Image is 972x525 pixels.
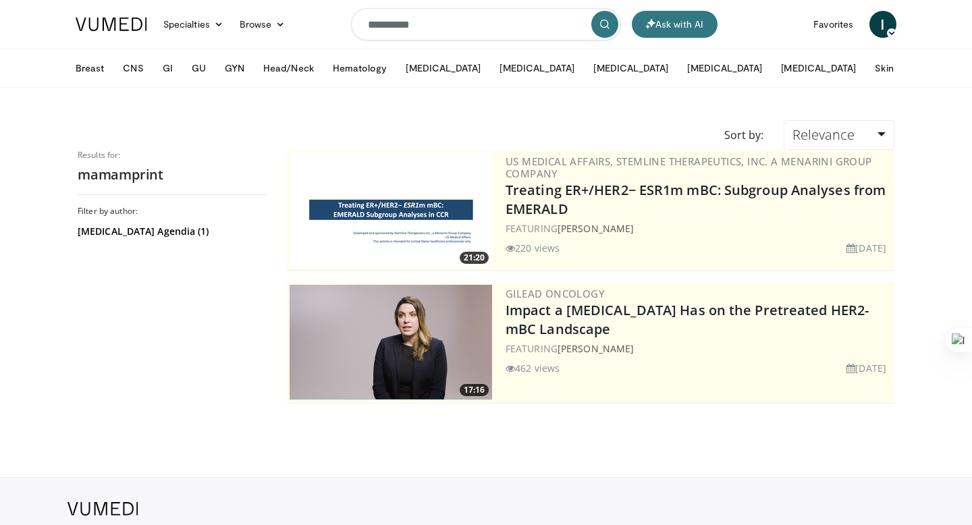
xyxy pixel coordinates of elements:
[398,55,489,82] button: [MEDICAL_DATA]
[805,11,861,38] a: Favorites
[558,342,634,355] a: [PERSON_NAME]
[506,181,886,218] a: Treating ER+/HER2− ESR1m mBC: Subgroup Analyses from EMERALD
[76,18,147,31] img: VuMedi Logo
[867,55,901,82] button: Skin
[506,241,560,255] li: 220 views
[232,11,294,38] a: Browse
[290,153,492,267] img: 5c3960eb-aea4-4e4e-a204-5b067e665462.png.300x170_q85_crop-smart_upscale.png
[846,241,886,255] li: [DATE]
[632,11,718,38] button: Ask with AI
[460,252,489,264] span: 21:20
[714,120,774,150] div: Sort by:
[155,11,232,38] a: Specialties
[506,301,869,338] a: Impact a [MEDICAL_DATA] Has on the Pretreated HER2- mBC Landscape
[290,153,492,267] a: 21:20
[846,361,886,375] li: [DATE]
[351,8,621,40] input: Search topics, interventions
[290,285,492,399] img: 37b1f331-dad8-42d1-a0d6-86d758bc13f3.png.300x170_q85_crop-smart_upscale.png
[869,11,896,38] a: I
[506,361,560,375] li: 462 views
[78,225,263,238] a: [MEDICAL_DATA] Agendia (1)
[290,285,492,399] a: 17:16
[255,55,322,82] button: Head/Neck
[784,120,894,150] a: Relevance
[506,341,892,356] div: FEATURING
[506,287,605,300] a: Gilead Oncology
[78,150,267,161] p: Results for:
[585,55,676,82] button: [MEDICAL_DATA]
[460,384,489,396] span: 17:16
[155,55,181,82] button: GI
[506,155,872,180] a: US Medical Affairs, Stemline Therapeutics, Inc. a Menarini Group Company
[67,55,112,82] button: Breast
[115,55,151,82] button: CNS
[491,55,583,82] button: [MEDICAL_DATA]
[325,55,396,82] button: Hematology
[78,206,267,217] h3: Filter by author:
[78,166,267,184] h2: mamamprint
[217,55,252,82] button: GYN
[184,55,214,82] button: GU
[679,55,770,82] button: [MEDICAL_DATA]
[67,502,138,516] img: VuMedi Logo
[773,55,864,82] button: [MEDICAL_DATA]
[558,222,634,235] a: [PERSON_NAME]
[506,221,892,236] div: FEATURING
[792,126,855,144] span: Relevance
